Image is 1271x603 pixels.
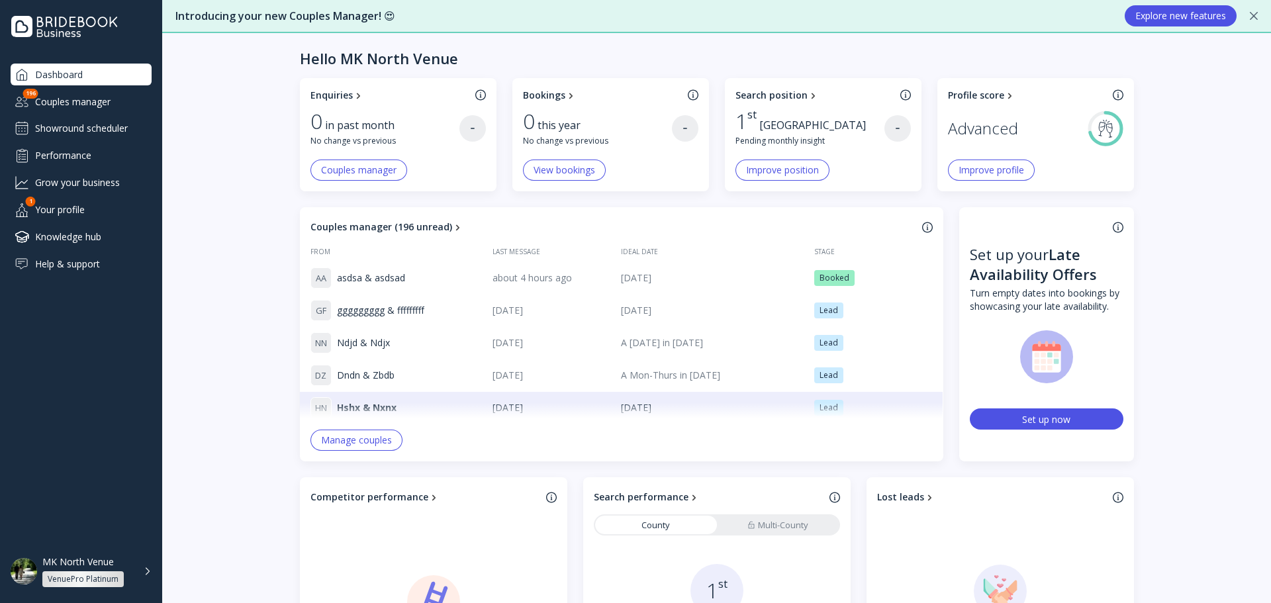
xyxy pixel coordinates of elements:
[310,89,353,102] div: Enquiries
[493,369,610,382] div: [DATE]
[337,271,405,285] span: asdsa & asdsad
[820,338,838,348] div: Lead
[1135,11,1226,21] div: Explore new features
[310,89,470,102] a: Enquiries
[337,336,390,349] span: Ndjd & Ndjx
[310,365,332,386] div: D Z
[337,304,424,317] span: ggggggggg & fffffffff
[595,516,717,534] a: County
[493,247,621,256] div: Last message
[11,199,152,220] div: Your profile
[310,332,332,353] div: N N
[621,271,804,285] div: [DATE]
[970,244,1123,287] div: Set up your
[337,401,397,414] span: Hshx & Nxnx
[325,118,402,133] div: in past month
[11,64,152,85] a: Dashboard
[523,160,606,181] button: View bookings
[735,160,829,181] button: Improve position
[310,267,332,289] div: A A
[877,490,1107,504] a: Lost leads
[523,89,683,102] a: Bookings
[26,197,36,207] div: 1
[820,402,838,413] div: Lead
[310,160,407,181] button: Couples manager
[321,165,397,175] div: Couples manager
[11,91,152,113] div: Couples manager
[538,118,588,133] div: this year
[42,556,114,568] div: MK North Venue
[820,273,849,283] div: Booked
[621,336,804,349] div: A [DATE] in [DATE]
[621,247,814,256] div: Ideal date
[759,118,874,133] div: [GEOGRAPHIC_DATA]
[493,271,610,285] div: about 4 hours ago
[48,574,118,584] div: VenuePro Platinum
[11,199,152,220] a: Your profile1
[735,89,895,102] a: Search position
[493,401,610,414] div: [DATE]
[814,247,943,256] div: Stage
[621,401,804,414] div: [DATE]
[310,109,322,134] div: 0
[970,408,1123,430] button: Set up now
[747,519,808,532] div: Multi-County
[310,397,332,418] div: H N
[621,369,804,382] div: A Mon-Thurs in [DATE]
[11,144,152,166] a: Performance
[300,247,493,256] div: From
[300,49,458,68] div: Hello MK North Venue
[948,89,1107,102] a: Profile score
[23,89,38,99] div: 196
[11,171,152,193] a: Grow your business
[1125,5,1237,26] button: Explore new features
[594,490,688,504] div: Search performance
[11,253,152,275] a: Help & support
[310,220,452,234] div: Couples manager (196 unread)
[735,135,884,146] div: Pending monthly insight
[877,490,924,504] div: Lost leads
[310,490,541,504] a: Competitor performance
[621,304,804,317] div: [DATE]
[970,244,1097,284] div: Late Availability Offers
[820,370,838,381] div: Lead
[948,116,1018,141] div: Advanced
[534,165,595,175] div: View bookings
[523,135,672,146] div: No change vs previous
[321,435,392,445] div: Manage couples
[310,300,332,321] div: G F
[820,305,838,316] div: Lead
[11,558,37,584] img: dpr=1,fit=cover,g=face,w=48,h=48
[337,369,395,382] span: Dndn & Zbdb
[959,165,1024,175] div: Improve profile
[11,118,152,139] a: Showround scheduler
[11,226,152,248] a: Knowledge hub
[1022,413,1070,426] div: Set up now
[970,287,1123,313] div: Turn empty dates into bookings by showcasing your late availability.
[948,89,1004,102] div: Profile score
[175,9,1111,24] div: Introducing your new Couples Manager! 😍
[735,89,808,102] div: Search position
[594,490,824,504] a: Search performance
[746,165,819,175] div: Improve position
[735,109,757,134] div: 1
[310,220,917,234] a: Couples manager (196 unread)
[310,430,402,451] button: Manage couples
[310,135,459,146] div: No change vs previous
[11,91,152,113] a: Couples manager196
[493,304,610,317] div: [DATE]
[523,89,565,102] div: Bookings
[948,160,1035,181] button: Improve profile
[523,109,535,134] div: 0
[493,336,610,349] div: [DATE]
[310,490,428,504] div: Competitor performance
